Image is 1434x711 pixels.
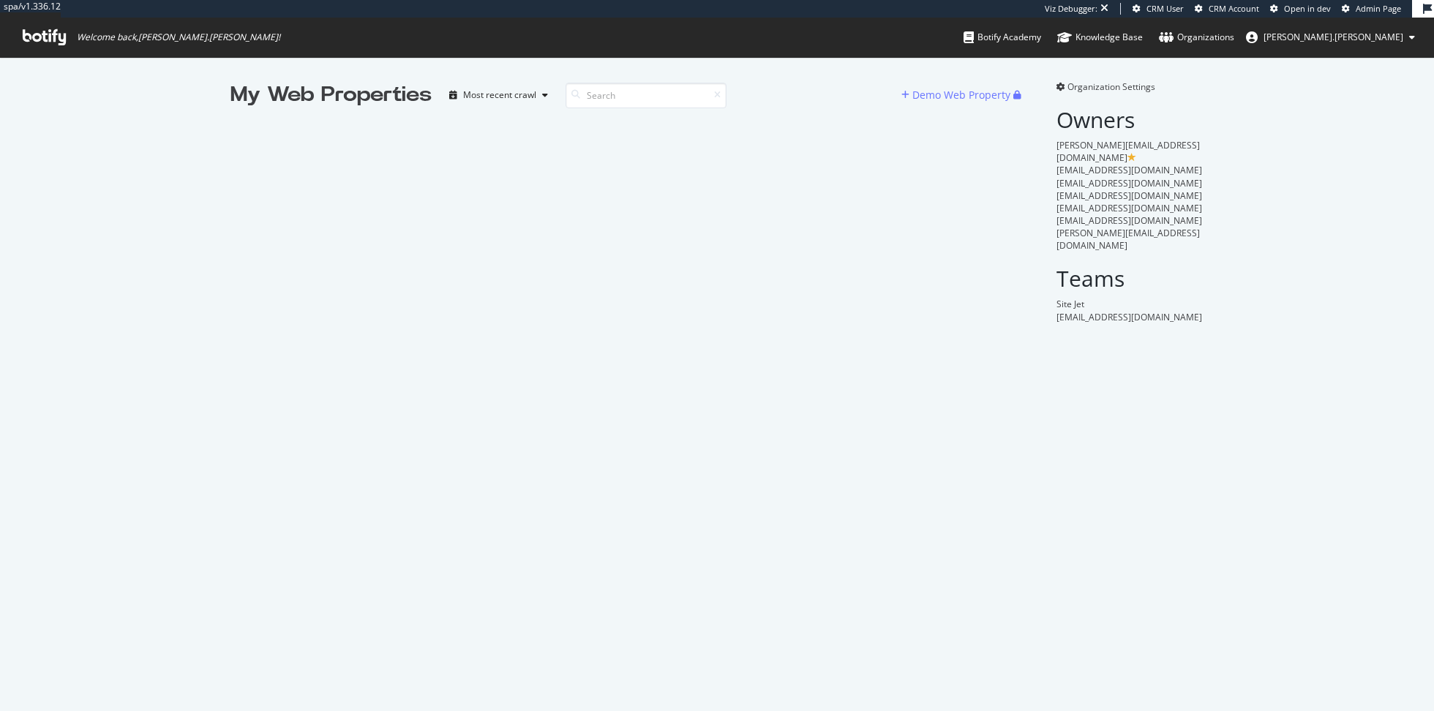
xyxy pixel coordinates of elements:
span: Open in dev [1284,3,1331,14]
a: Botify Academy [964,18,1041,57]
div: Knowledge Base [1057,30,1143,45]
div: Site Jet [1056,298,1204,310]
div: My Web Properties [230,80,432,110]
a: CRM Account [1195,3,1259,15]
a: Admin Page [1342,3,1401,15]
a: Demo Web Property [901,89,1013,101]
a: CRM User [1133,3,1184,15]
input: Search [566,83,727,108]
div: Botify Academy [964,30,1041,45]
span: CRM User [1146,3,1184,14]
a: Knowledge Base [1057,18,1143,57]
span: [EMAIL_ADDRESS][DOMAIN_NAME] [1056,177,1202,189]
span: [EMAIL_ADDRESS][DOMAIN_NAME] [1056,311,1202,323]
button: Demo Web Property [901,83,1013,107]
div: Demo Web Property [912,88,1010,102]
div: Viz Debugger: [1045,3,1097,15]
span: ryan.flanagan [1264,31,1403,43]
span: CRM Account [1209,3,1259,14]
span: [EMAIL_ADDRESS][DOMAIN_NAME] [1056,214,1202,227]
span: Welcome back, [PERSON_NAME].[PERSON_NAME] ! [77,31,280,43]
span: Admin Page [1356,3,1401,14]
span: [EMAIL_ADDRESS][DOMAIN_NAME] [1056,202,1202,214]
span: [PERSON_NAME][EMAIL_ADDRESS][DOMAIN_NAME] [1056,227,1200,252]
h2: Teams [1056,266,1204,290]
span: [EMAIL_ADDRESS][DOMAIN_NAME] [1056,164,1202,176]
a: Open in dev [1270,3,1331,15]
div: Most recent crawl [463,91,536,99]
button: [PERSON_NAME].[PERSON_NAME] [1234,26,1427,49]
span: [PERSON_NAME][EMAIL_ADDRESS][DOMAIN_NAME] [1056,139,1200,164]
span: Organization Settings [1067,80,1155,93]
button: Most recent crawl [443,83,554,107]
span: [EMAIL_ADDRESS][DOMAIN_NAME] [1056,189,1202,202]
div: Organizations [1159,30,1234,45]
a: Organizations [1159,18,1234,57]
h2: Owners [1056,108,1204,132]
